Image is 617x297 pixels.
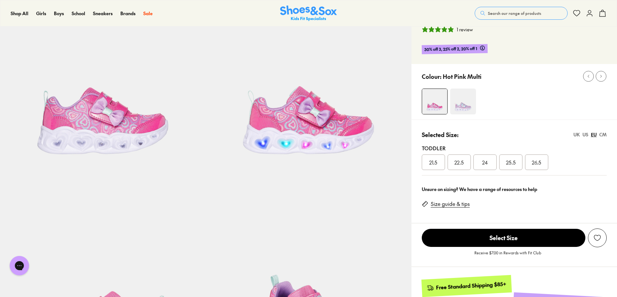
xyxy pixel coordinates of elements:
[36,10,46,17] a: Girls
[431,200,470,207] a: Size guide & tips
[120,10,136,16] span: Brands
[280,5,337,21] img: SNS_Logo_Responsive.svg
[457,26,473,33] div: 1 review
[573,131,580,138] div: UK
[143,10,153,17] a: Sale
[421,275,511,297] a: Free Standard Shipping $85+
[6,254,32,278] iframe: Gorgias live chat messenger
[443,72,481,81] p: Hot Pink Multi
[591,131,597,138] div: EU
[120,10,136,17] a: Brands
[72,10,85,17] a: School
[422,72,441,81] p: Colour:
[422,26,473,33] button: 5 stars, 1 ratings
[422,186,607,193] div: Unsure on sizing? We have a range of resources to help
[436,280,506,291] div: Free Standard Shipping $85+
[454,158,464,166] span: 22.5
[475,7,568,20] button: Search our range of products
[422,130,459,139] p: Selected Size:
[506,158,516,166] span: 25.5
[36,10,46,16] span: Girls
[280,5,337,21] a: Shoes & Sox
[93,10,113,17] a: Sneakers
[143,10,153,16] span: Sale
[72,10,85,16] span: School
[422,89,447,114] img: 4-537598_1
[422,229,585,247] span: Select Size
[474,250,541,261] p: Receive $7.00 in Rewards with Fit Club
[532,158,541,166] span: 26.5
[582,131,588,138] div: US
[588,228,607,247] button: Add to Wishlist
[450,89,476,114] img: 4-551123_1
[93,10,113,16] span: Sneakers
[424,46,477,53] span: 30% off 3, 25% off 2, 20% off 1
[422,228,585,247] button: Select Size
[54,10,64,17] a: Boys
[488,10,541,16] span: Search our range of products
[54,10,64,16] span: Boys
[11,10,28,17] a: Shop All
[429,158,437,166] span: 21.5
[482,158,488,166] span: 24
[422,144,607,152] div: Toddler
[599,131,607,138] div: CM
[11,10,28,16] span: Shop All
